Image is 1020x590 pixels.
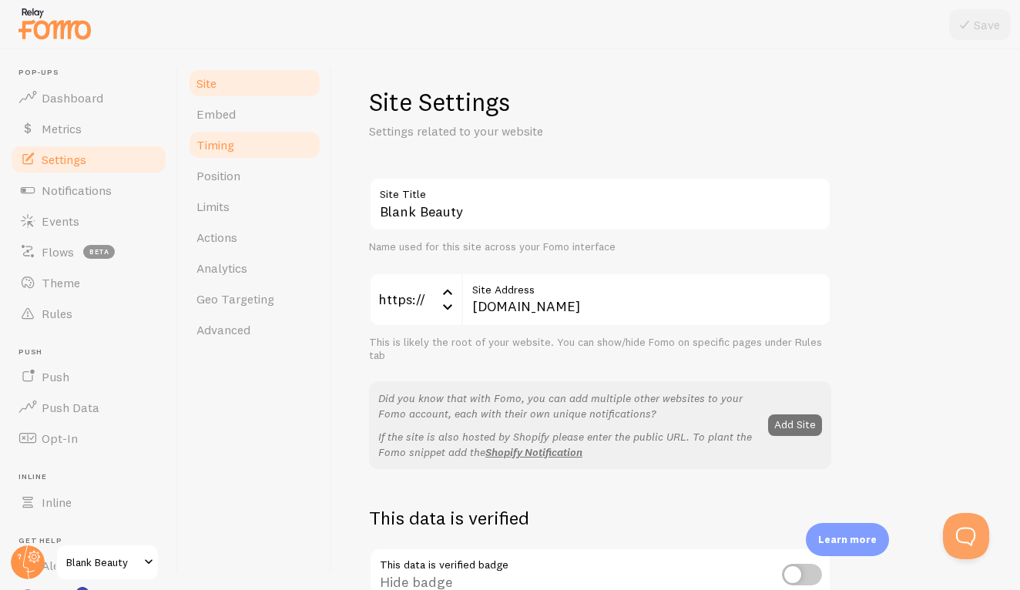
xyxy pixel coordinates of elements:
a: Position [187,160,322,191]
a: Opt-In [9,423,168,454]
a: Actions [187,222,322,253]
span: Push [42,369,69,384]
span: Settings [42,152,86,167]
span: Embed [196,106,236,122]
a: Limits [187,191,322,222]
a: Theme [9,267,168,298]
span: Pop-ups [18,68,168,78]
a: Advanced [187,314,322,345]
span: Notifications [42,183,112,198]
span: Push [18,347,168,357]
span: Flows [42,244,74,260]
span: Theme [42,275,80,290]
span: Get Help [18,536,168,546]
p: Learn more [818,532,877,547]
div: This is likely the root of your website. You can show/hide Fomo on specific pages under Rules tab [369,336,831,363]
span: Advanced [196,322,250,337]
span: Inline [42,494,72,510]
label: Site Title [369,177,831,203]
a: Flows beta [9,236,168,267]
p: Settings related to your website [369,122,739,140]
span: Push Data [42,400,99,415]
div: Name used for this site across your Fomo interface [369,240,831,254]
h2: This data is verified [369,506,831,530]
a: Dashboard [9,82,168,113]
a: Inline [9,487,168,518]
span: Events [42,213,79,229]
span: Opt-In [42,431,78,446]
span: Metrics [42,121,82,136]
a: Push Data [9,392,168,423]
p: If the site is also hosted by Shopify please enter the public URL. To plant the Fomo snippet add the [378,429,759,460]
a: Events [9,206,168,236]
a: Settings [9,144,168,175]
div: https:// [369,273,461,327]
a: Metrics [9,113,168,144]
span: Blank Beauty [66,553,139,572]
a: Rules [9,298,168,329]
a: Shopify Notification [485,445,582,459]
span: Analytics [196,260,247,276]
span: Dashboard [42,90,103,106]
label: Site Address [461,273,831,299]
a: Embed [187,99,322,129]
button: Add Site [768,414,822,436]
span: beta [83,245,115,259]
a: Analytics [187,253,322,283]
span: Position [196,168,240,183]
h1: Site Settings [369,86,831,118]
a: Timing [187,129,322,160]
span: Actions [196,230,237,245]
div: Learn more [806,523,889,556]
a: Geo Targeting [187,283,322,314]
iframe: Help Scout Beacon - Open [943,513,989,559]
a: Push [9,361,168,392]
a: Blank Beauty [55,544,159,581]
img: fomo-relay-logo-orange.svg [16,4,93,43]
span: Geo Targeting [196,291,274,307]
input: myhonestcompany.com [461,273,831,327]
span: Inline [18,472,168,482]
span: Timing [196,137,234,153]
span: Site [196,75,216,91]
span: Rules [42,306,72,321]
a: Notifications [9,175,168,206]
a: Site [187,68,322,99]
p: Did you know that with Fomo, you can add multiple other websites to your Fomo account, each with ... [378,391,759,421]
span: Limits [196,199,230,214]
